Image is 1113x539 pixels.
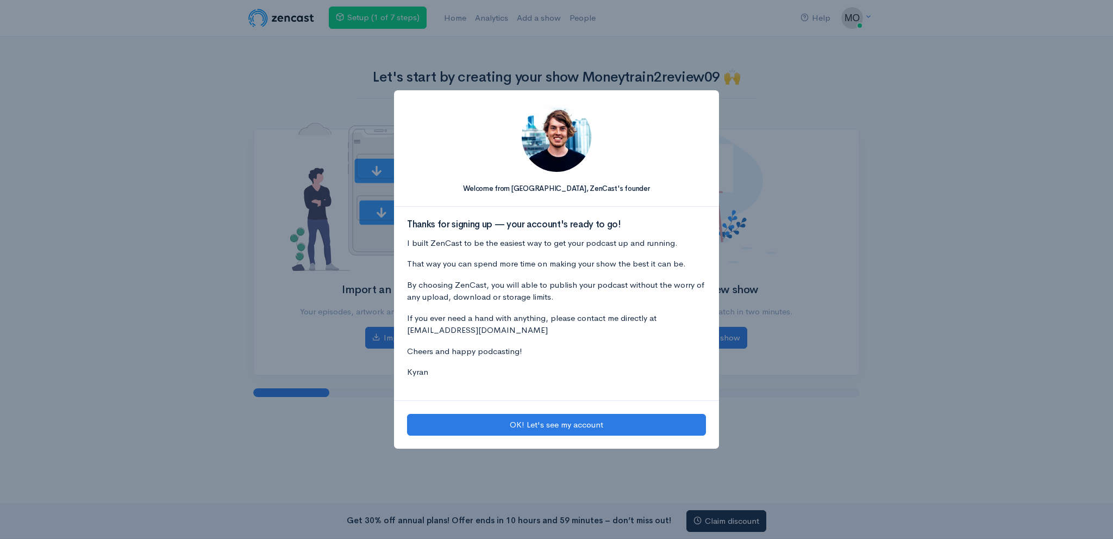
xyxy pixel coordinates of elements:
[407,185,706,193] h5: Welcome from [GEOGRAPHIC_DATA], ZenCast's founder
[407,345,706,358] p: Cheers and happy podcasting!
[407,237,706,250] p: I built ZenCast to be the easiest way to get your podcast up and running.
[407,258,706,270] p: That way you can spend more time on making your show the best it can be.
[407,312,706,337] p: If you ever need a hand with anything, please contact me directly at [EMAIL_ADDRESS][DOMAIN_NAME]
[407,279,706,303] p: By choosing ZenCast, you will able to publish your podcast without the worry of any upload, downl...
[407,366,706,379] p: Kyran
[407,220,706,230] h3: Thanks for signing up — your account's ready to go!
[407,414,706,436] button: OK! Let's see my account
